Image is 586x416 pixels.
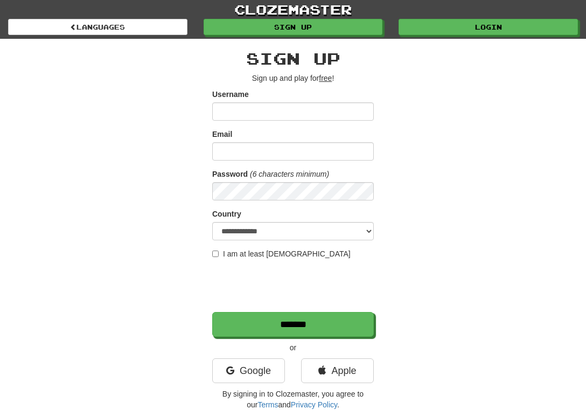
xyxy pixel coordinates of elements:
a: Sign up [204,19,383,35]
em: (6 characters minimum) [250,170,329,178]
label: I am at least [DEMOGRAPHIC_DATA] [212,248,351,259]
a: Languages [8,19,187,35]
label: Country [212,209,241,219]
a: Apple [301,358,374,383]
a: Terms [257,400,278,409]
h2: Sign up [212,50,374,67]
a: Google [212,358,285,383]
label: Username [212,89,249,100]
a: Privacy Policy [291,400,337,409]
label: Password [212,169,248,179]
input: I am at least [DEMOGRAPHIC_DATA] [212,251,219,257]
p: By signing in to Clozemaster, you agree to our and . [212,389,374,410]
iframe: reCAPTCHA [212,265,376,307]
p: or [212,342,374,353]
u: free [319,74,332,82]
a: Login [399,19,578,35]
label: Email [212,129,232,140]
p: Sign up and play for ! [212,73,374,84]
